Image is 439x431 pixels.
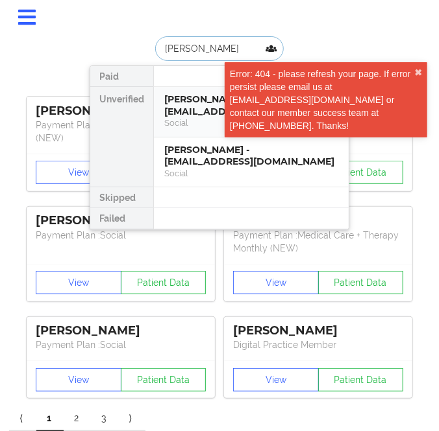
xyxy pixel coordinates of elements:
[233,229,403,255] p: Payment Plan : Medical Care + Therapy Monthly (NEW)
[121,368,207,391] button: Patient Data
[318,271,404,294] button: Patient Data
[36,119,206,145] p: Payment Plan : Medical Care Biweekly (NEW)
[90,208,153,229] div: Failed
[164,93,338,117] div: [PERSON_NAME] - [EMAIL_ADDRESS][DOMAIN_NAME]
[164,168,338,179] div: Social
[90,187,153,208] div: Skipped
[36,323,206,338] div: [PERSON_NAME]
[36,161,121,184] button: View
[318,368,404,391] button: Patient Data
[90,66,153,87] div: Paid
[36,213,206,228] div: [PERSON_NAME]
[36,229,206,242] p: Payment Plan : Social
[233,271,319,294] button: View
[230,67,414,132] div: Error: 404 - please refresh your page. If error persist please email us at [EMAIL_ADDRESS][DOMAIN...
[36,104,206,119] div: [PERSON_NAME]
[233,338,403,351] p: Digital Practice Member
[233,323,403,338] div: [PERSON_NAME]
[414,67,422,78] button: close
[164,144,338,168] div: [PERSON_NAME] - [EMAIL_ADDRESS][DOMAIN_NAME]
[121,271,207,294] button: Patient Data
[36,338,206,351] p: Payment Plan : Social
[164,117,338,128] div: Social
[9,68,430,88] div: Paid Users
[36,368,121,391] button: View
[36,271,121,294] button: View
[90,87,153,187] div: Unverified
[318,161,404,184] button: Patient Data
[233,368,319,391] button: View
